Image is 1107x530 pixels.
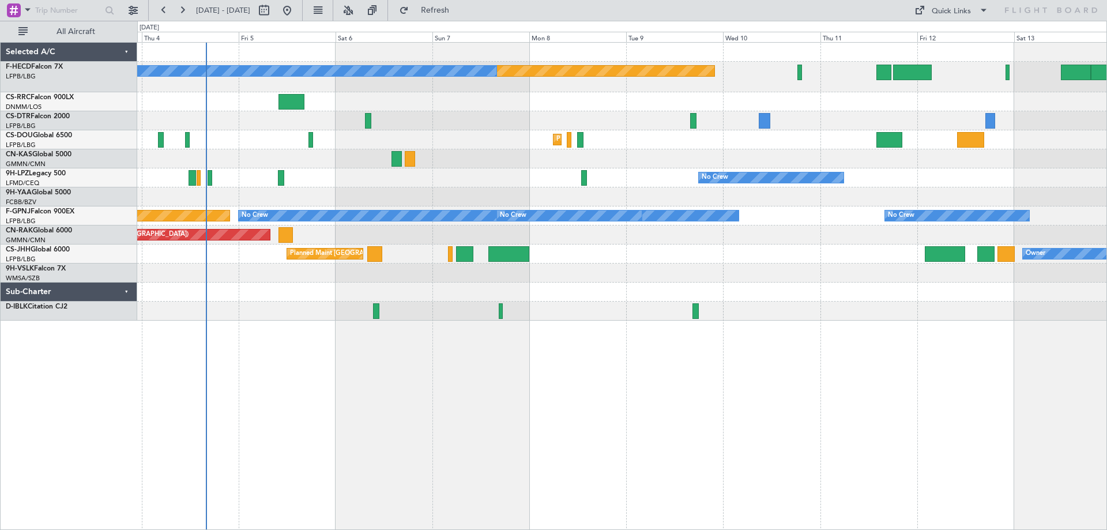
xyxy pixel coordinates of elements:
a: F-GPNJFalcon 900EX [6,208,74,215]
div: No Crew [888,207,914,224]
div: Planned Maint [GEOGRAPHIC_DATA] ([GEOGRAPHIC_DATA]) [290,245,472,262]
div: Sun 7 [432,32,529,42]
div: Thu 11 [820,32,917,42]
div: Fri 5 [239,32,336,42]
a: LFPB/LBG [6,122,36,130]
a: GMMN/CMN [6,236,46,245]
div: No Crew [500,207,526,224]
a: CS-JHHGlobal 6000 [6,246,70,253]
div: Quick Links [932,6,971,17]
div: Owner [1026,245,1045,262]
div: Fri 12 [917,32,1014,42]
div: Planned Maint [GEOGRAPHIC_DATA] ([GEOGRAPHIC_DATA]) [556,131,738,148]
a: LFPB/LBG [6,255,36,264]
div: [DATE] [140,23,159,33]
span: Refresh [411,6,460,14]
span: CS-RRC [6,94,31,101]
div: Thu 4 [142,32,239,42]
a: CS-RRCFalcon 900LX [6,94,74,101]
a: FCBB/BZV [6,198,36,206]
div: Sat 6 [336,32,432,42]
span: CN-KAS [6,151,32,158]
span: [DATE] - [DATE] [196,5,250,16]
a: CS-DTRFalcon 2000 [6,113,70,120]
a: CS-DOUGlobal 6500 [6,132,72,139]
a: LFPB/LBG [6,72,36,81]
button: Refresh [394,1,463,20]
span: 9H-YAA [6,189,32,196]
a: D-IBLKCitation CJ2 [6,303,67,310]
div: Wed 10 [723,32,820,42]
span: CS-DOU [6,132,33,139]
a: CN-RAKGlobal 6000 [6,227,72,234]
div: No Crew [242,207,268,224]
span: F-HECD [6,63,31,70]
div: Mon 8 [529,32,626,42]
a: DNMM/LOS [6,103,42,111]
span: CS-JHH [6,246,31,253]
span: CS-DTR [6,113,31,120]
a: 9H-VSLKFalcon 7X [6,265,66,272]
a: LFPB/LBG [6,217,36,225]
span: 9H-LPZ [6,170,29,177]
a: 9H-YAAGlobal 5000 [6,189,71,196]
input: Trip Number [35,2,101,19]
div: No Crew [702,169,728,186]
span: D-IBLK [6,303,28,310]
a: 9H-LPZLegacy 500 [6,170,66,177]
a: WMSA/SZB [6,274,40,283]
a: CN-KASGlobal 5000 [6,151,71,158]
span: F-GPNJ [6,208,31,215]
a: F-HECDFalcon 7X [6,63,63,70]
a: LFPB/LBG [6,141,36,149]
span: All Aircraft [30,28,122,36]
a: LFMD/CEQ [6,179,39,187]
span: 9H-VSLK [6,265,34,272]
a: GMMN/CMN [6,160,46,168]
button: All Aircraft [13,22,125,41]
span: CN-RAK [6,227,33,234]
div: Tue 9 [626,32,723,42]
button: Quick Links [909,1,994,20]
